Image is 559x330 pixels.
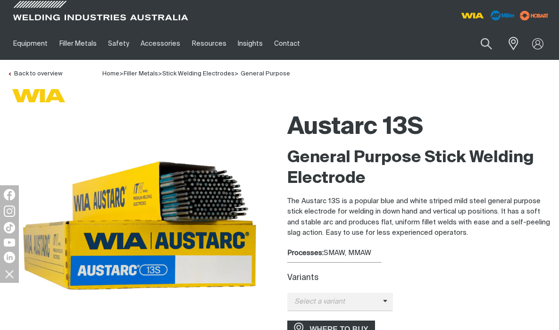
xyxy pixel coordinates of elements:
[102,70,119,77] a: Home
[4,189,15,200] img: Facebook
[268,27,306,60] a: Contact
[459,33,502,55] input: Product name or item number...
[287,274,318,282] label: Variants
[4,239,15,247] img: YouTube
[102,71,119,77] span: Home
[102,27,135,60] a: Safety
[4,222,15,233] img: TikTok
[158,71,162,77] span: >
[8,71,62,77] a: Back to overview
[287,248,552,259] div: SMAW, MMAW
[232,27,268,60] a: Insights
[470,33,502,55] button: Search products
[135,27,186,60] a: Accessories
[53,27,102,60] a: Filler Metals
[4,252,15,263] img: LinkedIn
[287,196,552,239] p: The Austarc 13S is a popular blue and white striped mild steel general purpose stick electrode fo...
[8,27,53,60] a: Equipment
[1,266,17,282] img: hide socials
[287,112,552,143] h1: Austarc 13S
[4,206,15,217] img: Instagram
[234,71,239,77] span: >
[287,297,383,307] span: Select a variant
[186,27,232,60] a: Resources
[8,27,416,60] nav: Main
[287,148,552,189] h2: General Purpose Stick Welding Electrode
[162,71,234,77] a: Stick Welding Electrodes
[119,71,124,77] span: >
[241,71,290,77] a: General Purpose
[517,8,551,23] img: miller
[287,249,324,256] strong: Processes:
[124,71,158,77] a: Filler Metals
